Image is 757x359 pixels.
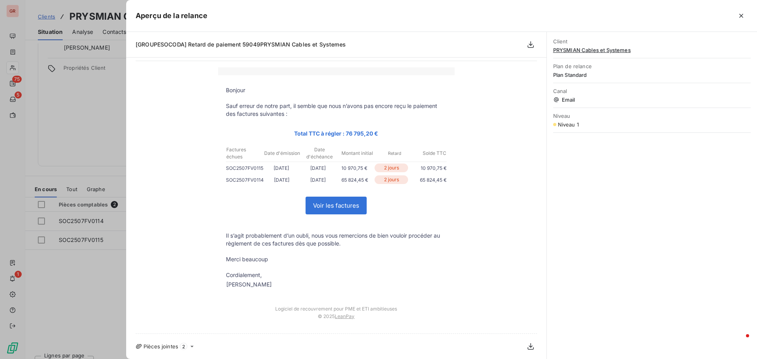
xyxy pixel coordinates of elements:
a: LeanPay [335,313,354,319]
span: 2 [180,343,187,350]
div: [PERSON_NAME] [226,281,272,288]
h5: Aperçu de la relance [136,10,207,21]
td: Logiciel de recouvrement pour PME et ETI ambitieuses [218,298,455,312]
p: [DATE] [264,176,300,184]
p: Il s’agit probablement d’un oubli, nous vous remercions de bien vouloir procéder au règlement de ... [226,232,447,247]
p: Total TTC à régler : 76 795,20 € [226,129,447,138]
p: SOC2507FV0115 [226,164,263,172]
p: [DATE] [300,176,336,184]
p: 65 824,45 € [336,176,373,184]
span: PRYSMIAN Cables et Systemes [553,47,751,53]
td: © 2025 [218,312,455,327]
p: [DATE] [300,164,336,172]
p: Factures échues [226,146,263,160]
a: Voir les factures [306,197,366,214]
span: Plan Standard [553,72,751,78]
p: Bonjour [226,86,447,94]
p: Montant initial [339,150,375,157]
span: Pièces jointes [144,343,178,350]
p: Cordialement, [226,271,447,279]
span: Client [553,38,751,45]
p: 65 824,45 € [410,176,447,184]
p: Retard [377,150,413,157]
p: 2 jours [375,164,408,172]
span: [GROUPESOCODA] Retard de paiement 59049PRYSMIAN Cables et Systemes [136,41,346,48]
p: [DATE] [263,164,300,172]
span: Canal [553,88,751,94]
span: Email [553,97,751,103]
p: SOC2507FV0114 [226,176,264,184]
iframe: Intercom live chat [730,332,749,351]
p: 2 jours [375,175,408,184]
p: 10 970,75 € [410,164,447,172]
p: Solde TTC [414,150,446,157]
p: 10 970,75 € [336,164,373,172]
p: Date d'émission [264,150,300,157]
span: Niveau 1 [558,121,579,128]
p: Merci beaucoup [226,255,447,263]
span: Plan de relance [553,63,751,69]
p: Date d'échéance [301,146,338,160]
span: Niveau [553,113,751,119]
p: Sauf erreur de notre part, il semble que nous n’avons pas encore reçu le paiement des factures su... [226,102,447,118]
